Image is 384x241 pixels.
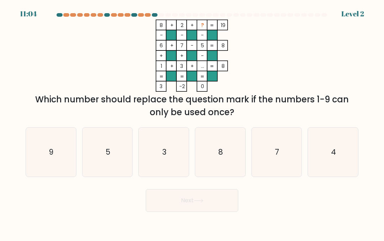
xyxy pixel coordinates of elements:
[160,83,163,90] tspan: 3
[160,52,163,59] tspan: +
[210,63,214,70] tspan: =
[160,42,163,49] tspan: 6
[49,147,54,157] text: 9
[179,83,185,90] tspan: -2
[201,52,204,59] tspan: -
[160,73,163,80] tspan: =
[221,22,226,29] tspan: 19
[161,63,162,70] tspan: 1
[162,147,166,157] text: 3
[191,22,194,29] tspan: +
[170,42,174,49] tspan: +
[218,147,223,157] text: 8
[210,22,214,29] tspan: =
[201,22,204,29] tspan: ?
[160,22,163,29] tspan: 8
[275,147,279,157] text: 7
[181,32,183,39] tspan: -
[201,73,204,80] tspan: =
[181,22,183,29] tspan: 2
[222,63,225,70] tspan: 8
[30,93,354,119] div: Which number should replace the question mark if the numbers 1-9 can only be used once?
[180,73,184,80] tspan: =
[170,22,174,29] tspan: +
[341,9,364,19] div: Level 2
[201,42,204,49] tspan: 5
[201,63,204,70] tspan: ...
[20,9,37,19] div: 11:04
[170,63,174,70] tspan: +
[201,32,204,39] tspan: -
[106,147,110,157] text: 5
[210,42,214,49] tspan: =
[331,147,336,157] text: 4
[191,63,194,70] tspan: +
[191,42,194,49] tspan: -
[181,63,184,70] tspan: 3
[160,32,163,39] tspan: -
[146,189,238,212] button: Next
[181,52,184,59] tspan: +
[222,42,225,49] tspan: 8
[181,42,184,49] tspan: 7
[201,83,204,90] tspan: 0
